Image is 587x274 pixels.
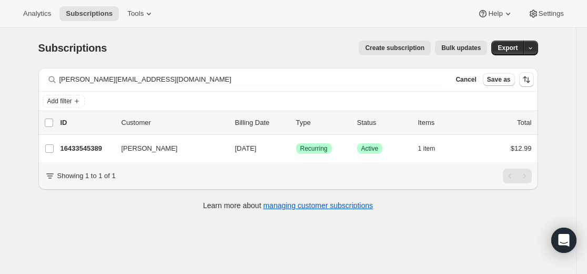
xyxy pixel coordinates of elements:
button: 1 item [418,141,447,156]
button: Help [471,6,519,21]
span: 1 item [418,144,436,153]
input: Filter subscribers [59,72,446,87]
span: Subscriptions [38,42,107,54]
button: Subscriptions [59,6,119,21]
button: Add filter [43,95,85,107]
span: Analytics [23,9,51,18]
div: IDCustomerBilling DateTypeStatusItemsTotal [60,118,532,128]
nav: Pagination [503,169,532,183]
p: Learn more about [203,200,373,211]
span: $12.99 [511,144,532,152]
span: [DATE] [235,144,257,152]
p: Customer [122,118,227,128]
span: Tools [127,9,144,18]
p: Billing Date [235,118,288,128]
span: Bulk updates [441,44,481,52]
p: Total [517,118,531,128]
span: Cancel [456,75,476,84]
button: Save as [483,73,515,86]
span: Create subscription [365,44,424,52]
span: Active [361,144,379,153]
button: Cancel [451,73,480,86]
span: Help [488,9,502,18]
button: Settings [522,6,570,21]
p: 16433545389 [60,143,113,154]
span: Recurring [300,144,328,153]
button: Bulk updates [435,41,487,55]
span: Subscriptions [66,9,113,18]
div: Open Intercom Messenger [551,228,576,253]
button: Analytics [17,6,57,21]
div: 16433545389[PERSON_NAME][DATE]SuccessRecurringSuccessActive1 item$12.99 [60,141,532,156]
button: [PERSON_NAME] [115,140,220,157]
button: Sort the results [519,72,534,87]
button: Create subscription [359,41,431,55]
button: Tools [121,6,160,21]
button: Export [491,41,524,55]
span: Add filter [47,97,72,105]
p: ID [60,118,113,128]
span: [PERSON_NAME] [122,143,178,154]
span: Export [498,44,518,52]
span: Save as [487,75,511,84]
div: Type [296,118,349,128]
a: managing customer subscriptions [263,201,373,210]
p: Showing 1 to 1 of 1 [57,171,116,181]
div: Items [418,118,471,128]
p: Status [357,118,410,128]
span: Settings [539,9,564,18]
